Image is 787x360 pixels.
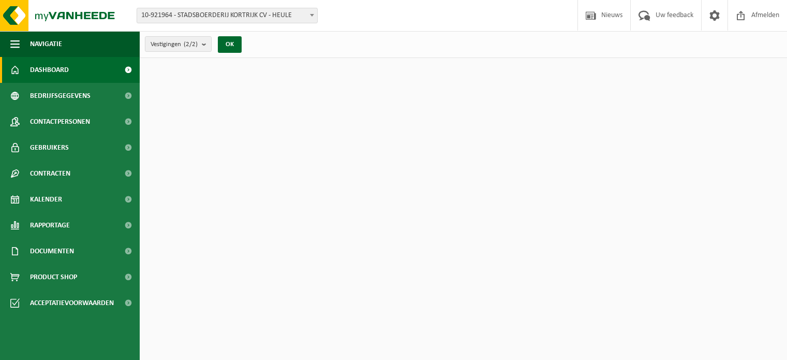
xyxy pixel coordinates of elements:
span: Navigatie [30,31,62,57]
span: Acceptatievoorwaarden [30,290,114,316]
span: Rapportage [30,212,70,238]
span: Vestigingen [151,37,198,52]
span: Dashboard [30,57,69,83]
span: 10-921964 - STADSBOERDERIJ KORTRIJK CV - HEULE [137,8,317,23]
span: Kalender [30,186,62,212]
span: Contactpersonen [30,109,90,135]
span: Gebruikers [30,135,69,161]
count: (2/2) [184,41,198,48]
button: OK [218,36,242,53]
span: Contracten [30,161,70,186]
span: 10-921964 - STADSBOERDERIJ KORTRIJK CV - HEULE [137,8,318,23]
button: Vestigingen(2/2) [145,36,212,52]
span: Product Shop [30,264,77,290]
span: Bedrijfsgegevens [30,83,91,109]
span: Documenten [30,238,74,264]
